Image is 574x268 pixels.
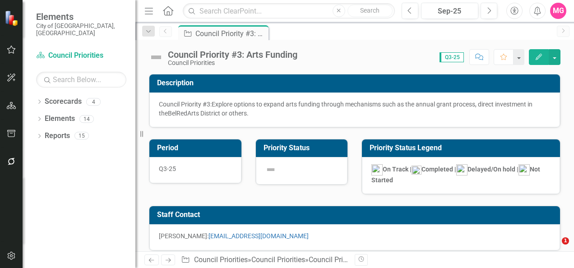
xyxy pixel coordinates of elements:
div: » » [181,255,348,265]
button: Search [347,5,393,17]
strong: On Track | Completed | Delayed/On hold | Not Started [371,166,540,184]
small: City of [GEOGRAPHIC_DATA], [GEOGRAPHIC_DATA] [36,22,126,37]
img: Not Defined [265,164,276,175]
input: Search Below... [36,72,126,88]
a: Council Priorities [251,255,305,264]
div: 4 [86,98,101,106]
div: Council Priority #3: Arts Funding [168,50,297,60]
span: Q3-25 [440,52,464,62]
button: MG [550,3,566,19]
img: Not Defined [149,50,163,65]
span: Search [360,7,380,14]
a: Elements [45,114,75,124]
div: 15 [74,132,89,140]
h3: Priority Status [264,144,343,152]
div: Council Priorities [168,60,297,66]
img: ClearPoint Strategy [5,10,20,26]
a: Council Priorities [194,255,248,264]
div: Council Priority #3: Arts Funding [309,255,412,264]
span: [PERSON_NAME]: [159,232,311,240]
span: Explore options to expand arts funding through mechanisms such as the annual grant process, direc... [159,101,532,117]
a: [EMAIL_ADDRESS][DOMAIN_NAME] [208,232,309,240]
a: Scorecards [45,97,82,107]
span: BelRed [168,110,187,117]
h3: Priority Status Legend [370,144,555,152]
div: 14 [79,115,94,123]
span: 1 [562,237,569,245]
button: Sep-25 [421,3,478,19]
a: Council Priorities [36,51,126,61]
span: Arts District or others. [187,110,249,117]
input: Search ClearPoint... [183,3,395,19]
div: Council Priority #3: Arts Funding [195,28,266,39]
h3: Period [157,144,237,152]
a: Reports [45,131,70,141]
iframe: Intercom live chat [543,237,565,259]
div: Sep-25 [424,6,475,17]
p: Council Priority #3: [159,100,551,118]
span: Elements [36,11,126,22]
h3: Staff Contact [157,211,555,219]
img: mceclip1.png [412,166,421,175]
div: Q3-25 [149,157,241,183]
h3: Description [157,79,555,87]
